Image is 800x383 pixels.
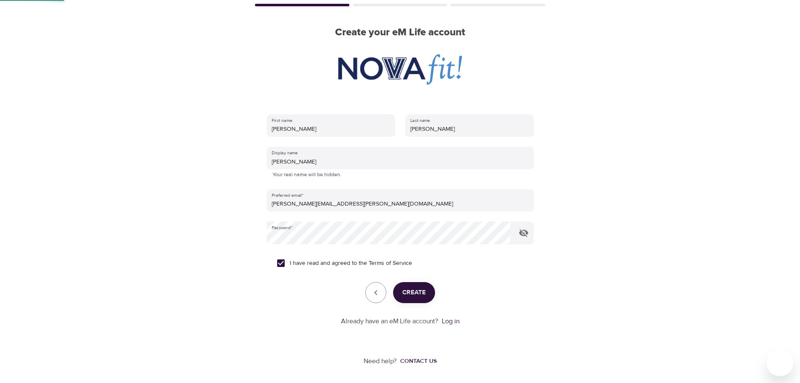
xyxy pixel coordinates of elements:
a: Log in [442,317,459,325]
a: Terms of Service [369,259,412,268]
button: Create [393,282,435,303]
a: Contact us [397,357,437,365]
span: Create [402,287,426,298]
span: I have read and agreed to the [290,259,412,268]
iframe: Button to launch messaging window [766,349,793,376]
p: Already have an eM Life account? [341,317,438,326]
p: Your real name will be hidden. [273,171,528,179]
div: Contact us [400,357,437,365]
h2: Create your eM Life account [253,26,547,39]
p: Need help? [364,357,397,366]
img: Villanova%20logo.jpg [326,49,474,91]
